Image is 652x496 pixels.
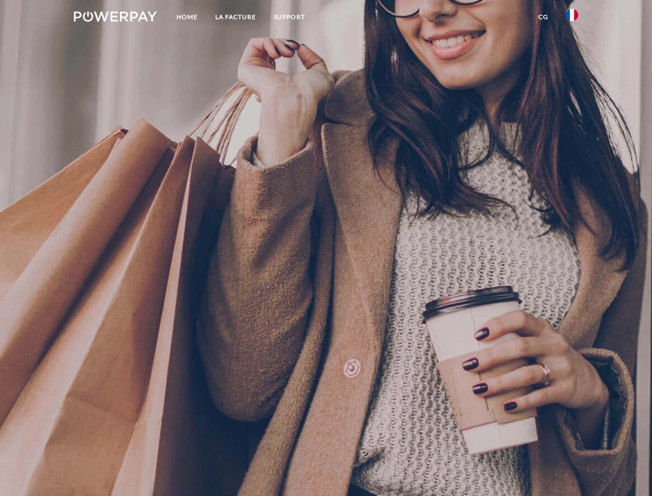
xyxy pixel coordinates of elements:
[530,8,557,26] a: CG
[566,9,578,21] img: fr
[265,8,314,26] a: Support
[168,8,206,26] a: Home
[206,8,265,26] a: LA FACTURE
[74,11,157,22] img: logo-powerpay-white.svg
